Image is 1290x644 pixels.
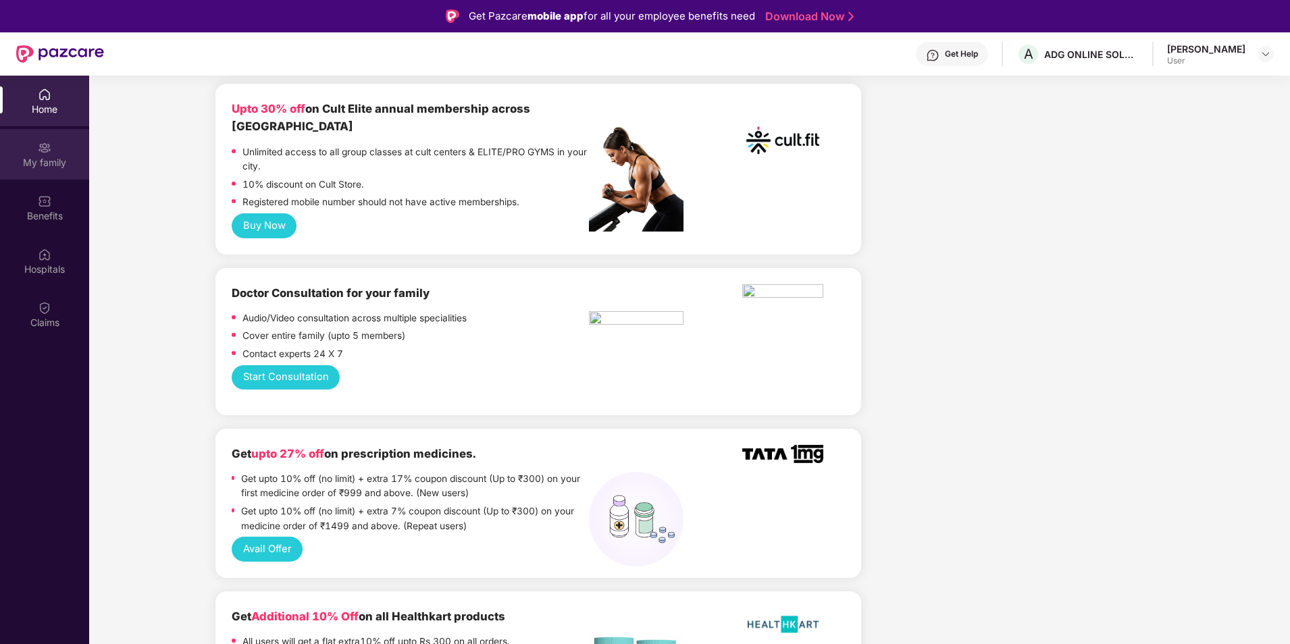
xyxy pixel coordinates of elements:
b: Upto 30% off [232,102,305,115]
b: Get on all Healthkart products [232,610,505,623]
img: medicines%20(1).png [589,472,683,566]
div: [PERSON_NAME] [1167,43,1245,55]
img: pngtree-physiotherapy-physiotherapist-rehab-disability-stretching-png-image_6063262.png [589,311,683,329]
img: Logo [446,9,459,23]
button: Start Consultation [232,365,340,390]
img: physica%20-%20Edited.png [742,284,823,302]
div: User [1167,55,1245,66]
img: svg+xml;base64,PHN2ZyBpZD0iQ2xhaW0iIHhtbG5zPSJodHRwOi8vd3d3LnczLm9yZy8yMDAwL3N2ZyIgd2lkdGg9IjIwIi... [38,301,51,315]
p: Get upto 10% off (no limit) + extra 17% coupon discount (Up to ₹300) on your first medicine order... [241,472,590,501]
div: ADG ONLINE SOLUTIONS PRIVATE LIMITED [1044,48,1139,61]
div: Get Help [945,49,978,59]
img: svg+xml;base64,PHN2ZyBpZD0iSG9zcGl0YWxzIiB4bWxucz0iaHR0cDovL3d3dy53My5vcmcvMjAwMC9zdmciIHdpZHRoPS... [38,248,51,261]
button: Avail Offer [232,537,303,562]
img: pc2.png [589,127,683,232]
strong: mobile app [527,9,584,22]
b: on Cult Elite annual membership across [GEOGRAPHIC_DATA] [232,102,530,133]
img: svg+xml;base64,PHN2ZyBpZD0iQmVuZWZpdHMiIHhtbG5zPSJodHRwOi8vd3d3LnczLm9yZy8yMDAwL3N2ZyIgd2lkdGg9Ij... [38,194,51,208]
p: Registered mobile number should not have active memberships. [242,195,519,210]
img: cult.png [742,100,823,181]
img: TATA_1mg_Logo.png [742,445,823,463]
span: upto 27% off [251,447,324,460]
img: HealthKart-Logo-702x526.png [742,608,823,641]
p: 10% discount on Cult Store. [242,178,364,192]
b: Get on prescription medicines. [232,447,475,460]
p: Contact experts 24 X 7 [242,347,343,362]
b: Doctor Consultation for your family [232,286,430,300]
img: svg+xml;base64,PHN2ZyB3aWR0aD0iMjAiIGhlaWdodD0iMjAiIHZpZXdCb3g9IjAgMCAyMCAyMCIgZmlsbD0ibm9uZSIgeG... [38,141,51,155]
img: svg+xml;base64,PHN2ZyBpZD0iSGVscC0zMngzMiIgeG1sbnM9Imh0dHA6Ly93d3cudzMub3JnLzIwMDAvc3ZnIiB3aWR0aD... [926,49,939,62]
div: Get Pazcare for all your employee benefits need [469,8,755,24]
img: Stroke [848,9,854,24]
p: Audio/Video consultation across multiple specialities [242,311,467,326]
button: Buy Now [232,213,296,238]
span: Additional 10% Off [251,610,359,623]
span: A [1024,46,1033,62]
img: New Pazcare Logo [16,45,104,63]
img: svg+xml;base64,PHN2ZyBpZD0iSG9tZSIgeG1sbnM9Imh0dHA6Ly93d3cudzMub3JnLzIwMDAvc3ZnIiB3aWR0aD0iMjAiIG... [38,88,51,101]
img: svg+xml;base64,PHN2ZyBpZD0iRHJvcGRvd24tMzJ4MzIiIHhtbG5zPSJodHRwOi8vd3d3LnczLm9yZy8yMDAwL3N2ZyIgd2... [1260,49,1271,59]
p: Unlimited access to all group classes at cult centers & ELITE/PRO GYMS in your city. [242,145,590,174]
p: Get upto 10% off (no limit) + extra 7% coupon discount (Up to ₹300) on your medicine order of ₹14... [241,504,590,533]
a: Download Now [765,9,850,24]
p: Cover entire family (upto 5 members) [242,329,405,344]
